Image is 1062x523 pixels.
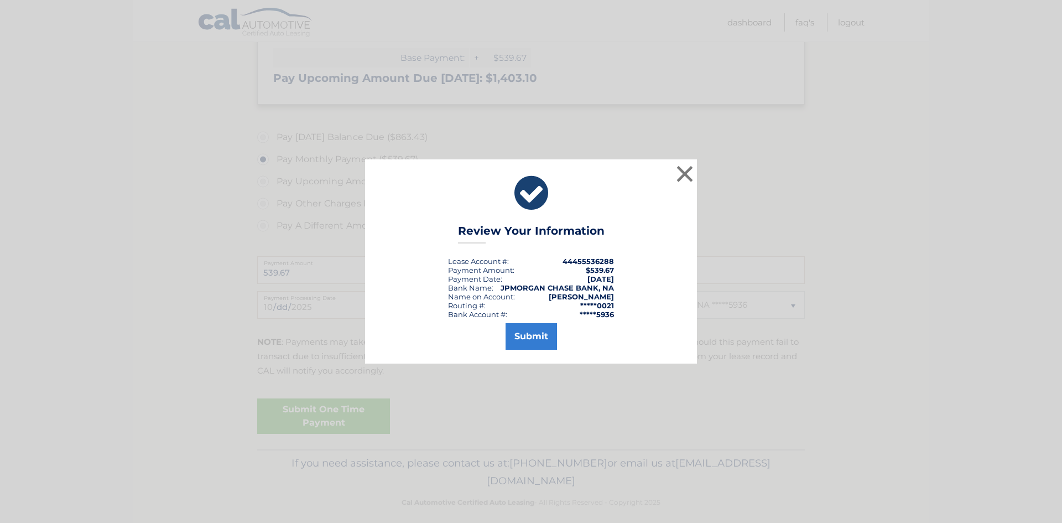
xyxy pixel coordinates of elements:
h3: Review Your Information [458,224,605,244]
div: : [448,275,502,283]
button: × [674,163,696,185]
div: Bank Name: [448,283,493,292]
div: Name on Account: [448,292,515,301]
strong: [PERSON_NAME] [549,292,614,301]
div: Payment Amount: [448,266,514,275]
strong: 44455536288 [563,257,614,266]
span: Payment Date [448,275,501,283]
div: Lease Account #: [448,257,509,266]
strong: JPMORGAN CHASE BANK, NA [501,283,614,292]
div: Routing #: [448,301,486,310]
div: Bank Account #: [448,310,507,319]
span: [DATE] [587,275,614,283]
span: $539.67 [586,266,614,275]
button: Submit [506,323,557,350]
